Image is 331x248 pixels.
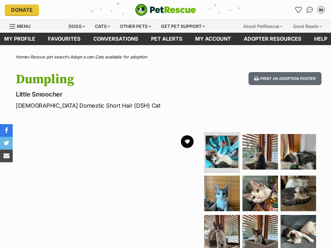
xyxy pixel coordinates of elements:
[70,54,92,59] a: Adopt a cat
[16,54,28,59] a: Home
[17,23,30,29] span: Menu
[87,33,145,45] a: conversations
[90,20,115,33] div: Cats
[206,136,238,168] img: Photo of Dumpling
[181,135,194,148] button: favourite
[64,20,89,33] div: Dogs
[30,54,67,59] a: Rescue pet search
[5,4,39,15] a: Donate
[318,7,324,13] div: kz
[293,5,303,15] a: Favourites
[293,5,326,15] ul: Account quick links
[42,33,87,45] a: Favourites
[237,33,308,45] a: Adopter resources
[16,72,203,87] h1: Dumpling
[204,176,240,211] img: Photo of Dumpling
[16,90,203,99] p: Little Smoocher
[116,20,156,33] div: Other pets
[288,20,326,33] div: Good Reads
[156,20,209,33] div: Get pet support
[242,134,278,170] img: Photo of Dumpling
[248,72,321,85] button: Print an adoption poster
[281,176,316,211] img: Photo of Dumpling
[307,7,313,13] img: chat-41dd97257d64d25036548639549fe6c8038ab92f7586957e7f3b1b290dea8141.svg
[189,33,237,45] a: My account
[135,4,196,16] a: PetRescue
[135,4,196,16] img: logo-cat-932fe2b9b8326f06289b0f2fb663e598f794de774fb13d1741a6617ecf9a85b4.svg
[316,5,326,15] button: My account
[145,33,189,45] a: Pet alerts
[239,20,287,33] div: About PetRescue
[95,54,147,59] a: Cats available for adoption
[281,134,316,170] img: Photo of Dumpling
[242,176,278,211] img: Photo of Dumpling
[16,101,203,110] p: [DEMOGRAPHIC_DATA] Domestic Short Hair (DSH) Cat
[10,20,35,31] a: Menu
[305,5,315,15] a: Conversations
